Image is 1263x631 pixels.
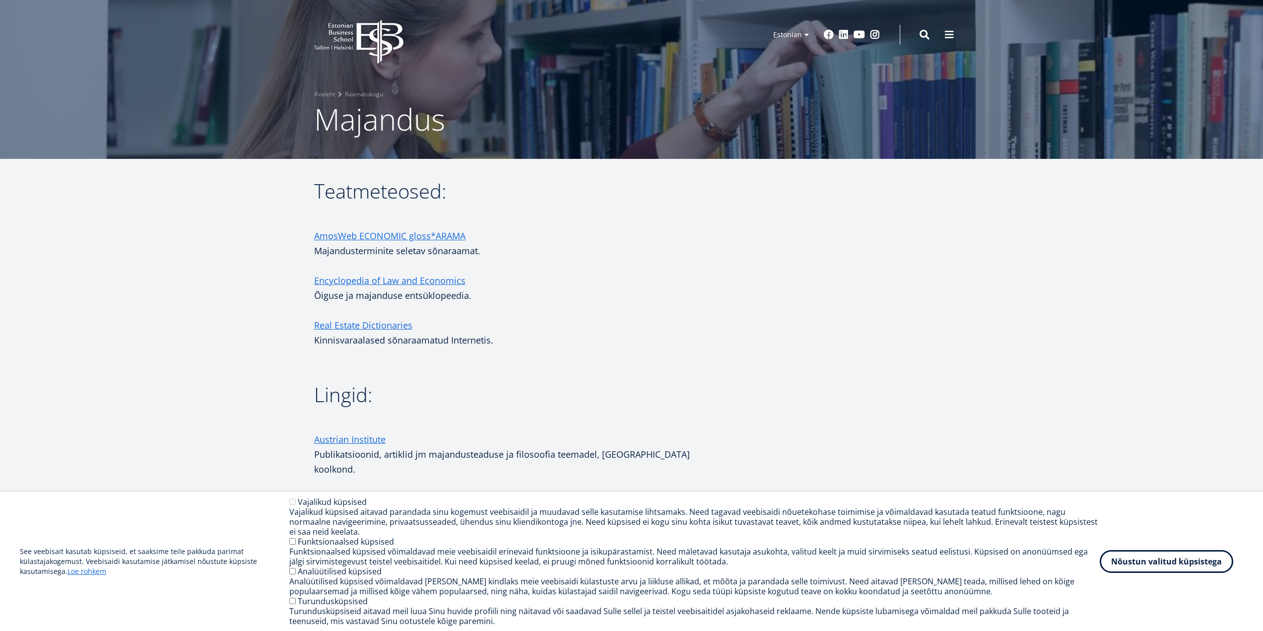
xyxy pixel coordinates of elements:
a: Avaleht [314,89,335,99]
div: Funktsionaalsed küpsised võimaldavad meie veebisaidil erinevaid funktsioone ja isikupärastamist. ... [289,547,1100,566]
label: Turundusküpsised [298,596,368,607]
p: Publikatsioonid, artiklid jm majandusteaduse ja filosoofia teemadel, [GEOGRAPHIC_DATA] koolkond. [314,432,731,477]
p: Õiguse ja majanduse entsüklopeedia. [314,288,731,303]
p: Majandusterminite seletav sõnaraamat. [314,243,731,258]
div: Turundusküpsiseid aitavad meil luua Sinu huvide profiili ning näitavad või saadavad Sulle sellel ... [289,606,1100,626]
a: Raamatukogu [345,89,383,99]
button: Nõustun valitud küpsistega [1100,550,1233,573]
label: Funktsionaalsed küpsised [298,536,394,547]
h2: Lingid: [314,382,731,407]
a: Austrian Institute [314,432,386,447]
a: Instagram [870,30,880,40]
p: See veebisait kasutab küpsiseid, et saaksime teile pakkuda parimat külastajakogemust. Veebisaidi ... [20,547,289,576]
a: Biznar [314,491,340,506]
a: Real Estate Dictionaries [314,318,412,333]
span: Majandus [314,99,445,140]
label: Vajalikud küpsised [298,496,367,507]
div: Vajalikud küpsised aitavad parandada sinu kogemust veebisaidil ja muudavad selle kasutamise lihts... [289,507,1100,537]
a: Facebook [824,30,834,40]
h2: Teatmeteosed: [314,179,731,204]
a: Loe rohkem [67,566,106,576]
p: Majandusalane teemaportaal. [314,491,731,521]
div: Analüütilised küpsised võimaldavad [PERSON_NAME] kindlaks meie veebisaidi külastuste arvu ja liik... [289,576,1100,596]
a: AmosWeb ECONOMIC gloss*ARAMA [314,228,465,243]
p: Kinnisvaraalased sõnaraamatud Internetis. [314,333,731,348]
a: Linkedin [839,30,849,40]
a: Encyclopedia of Law and Economics [314,273,465,288]
a: Youtube [854,30,865,40]
label: Analüütilised küpsised [298,566,382,577]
